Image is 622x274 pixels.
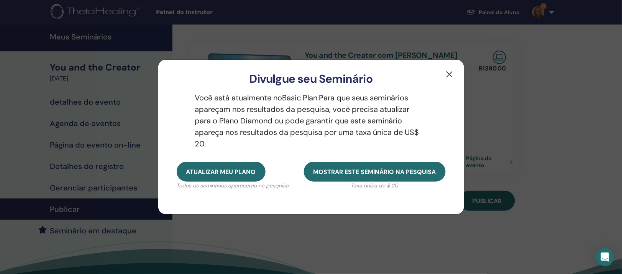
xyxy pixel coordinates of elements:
[304,182,446,190] p: Taxa única de $ 20
[177,182,289,190] p: Todos os seminários aparecerão na pesquisa
[177,92,446,149] p: Você está atualmente no Basic Plan. Para que seus seminários apareçam nos resultados da pesquisa,...
[596,248,614,266] div: Open Intercom Messenger
[313,168,436,176] span: Mostrar este seminário na pesquisa
[171,72,452,86] h3: Divulgue seu Seminário
[177,162,266,182] button: Atualizar meu plano
[186,168,256,176] span: Atualizar meu plano
[304,162,446,182] button: Mostrar este seminário na pesquisa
